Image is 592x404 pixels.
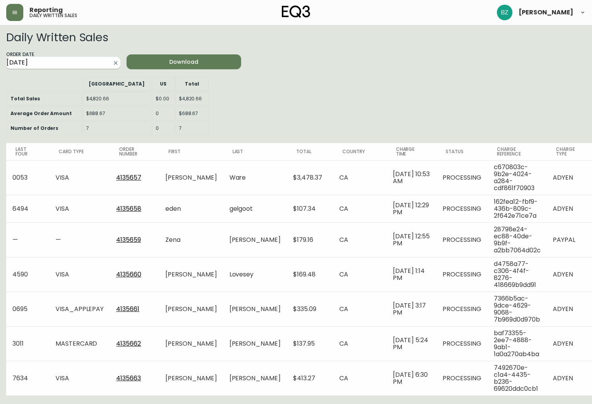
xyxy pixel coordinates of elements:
td: $3,478.37 [287,160,333,195]
td: CA [333,257,387,292]
td: gelgoot [223,195,287,222]
th: Country [333,143,387,160]
th: Status [436,143,488,160]
b: Average Order Amount [10,110,72,117]
a: 4135658 [116,204,141,213]
td: PROCESSING [436,160,488,195]
td: $4,820.66 [83,92,151,106]
td: — [49,222,110,257]
td: [DATE] 5:24 PM [387,326,437,361]
td: PROCESSING [436,361,488,395]
td: PROCESSING [436,222,488,257]
td: [PERSON_NAME] [159,326,223,361]
td: $137.95 [287,326,333,361]
td: 162fea12-fbf9-436b-809c-2f642e71ce7a [488,195,547,222]
td: 6494 [6,195,49,222]
span: Reporting [30,7,63,13]
td: $335.09 [287,292,333,326]
td: PROCESSING [436,195,488,222]
td: $0.00 [152,92,175,106]
td: $688.67 [83,107,151,121]
td: eden [159,195,223,222]
td: PROCESSING [436,326,488,361]
td: $179.16 [287,222,333,257]
th: Last Four [6,143,49,160]
td: CA [333,292,387,326]
th: Charge Reference [488,143,547,160]
td: [PERSON_NAME] [223,361,287,395]
td: VISA [49,195,110,222]
td: [PERSON_NAME] [159,361,223,395]
td: $169.48 [287,257,333,292]
td: $688.67 [175,107,208,121]
td: CA [333,195,387,222]
a: 4135660 [116,270,141,279]
td: 3011 [6,326,49,361]
img: logo [282,5,311,18]
td: 0 [152,121,175,135]
a: 4135657 [116,173,141,182]
td: c670803c-9b2e-4024-a284-cdf861f70903 [488,160,547,195]
td: Zena [159,222,223,257]
td: — [6,222,49,257]
td: [PERSON_NAME] [223,292,287,326]
th: Charge Time [387,143,437,160]
td: CA [333,326,387,361]
td: VISA [49,361,110,395]
th: Last [223,143,287,160]
td: PROCESSING [436,257,488,292]
td: [PERSON_NAME] [223,326,287,361]
button: Download [127,54,241,69]
td: [PERSON_NAME] [223,222,287,257]
td: VISA_APPLEPAY [49,292,110,326]
td: 4590 [6,257,49,292]
td: VISA [49,160,110,195]
td: 7 [175,121,208,135]
th: Total [175,77,208,91]
th: [GEOGRAPHIC_DATA] [83,77,151,91]
td: Ware [223,160,287,195]
td: 28798e24-ec88-40de-9b9f-a2bb7064d02c [488,222,547,257]
td: [DATE] 6:30 PM [387,361,437,395]
b: Total Sales [10,95,40,102]
a: 4135662 [116,339,141,348]
h5: daily written sales [30,13,77,18]
a: 4135663 [116,374,141,383]
td: 0053 [6,160,49,195]
td: $413.27 [287,361,333,395]
span: Download [133,57,234,67]
td: PROCESSING [436,292,488,326]
td: [DATE] 1:14 PM [387,257,437,292]
h2: Daily Written Sales [6,31,361,44]
td: $107.34 [287,195,333,222]
td: $4,820.66 [175,92,208,106]
img: 603957c962080f772e6770b96f84fb5c [497,5,512,20]
td: [PERSON_NAME] [159,160,223,195]
td: CA [333,361,387,395]
td: 7 [83,121,151,135]
td: [PERSON_NAME] [159,292,223,326]
td: [PERSON_NAME] [159,257,223,292]
th: Card Type [49,143,110,160]
td: d4758a77-c306-4f4f-8276-418669b9dd91 [488,257,547,292]
td: [DATE] 10:53 AM [387,160,437,195]
td: 0695 [6,292,49,326]
td: 0 [152,107,175,121]
th: US [152,77,175,91]
th: Order Number [110,143,159,160]
td: [DATE] 12:29 PM [387,195,437,222]
b: Number of Orders [10,125,58,131]
a: 4135659 [116,235,141,244]
span: [PERSON_NAME] [519,9,573,16]
td: [DATE] 12:55 PM [387,222,437,257]
td: Lovesey [223,257,287,292]
th: Total [287,143,333,160]
th: First [159,143,223,160]
td: baf73355-2ee7-4888-9ab1-1a0a270ab4ba [488,326,547,361]
td: CA [333,222,387,257]
td: 7366b5ac-9dce-4629-9068-7b969d0d970b [488,292,547,326]
td: 7634 [6,361,49,395]
td: MASTERCARD [49,326,110,361]
td: CA [333,160,387,195]
td: 7492670e-c1a4-4435-b236-69620ddc0cb1 [488,361,547,395]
